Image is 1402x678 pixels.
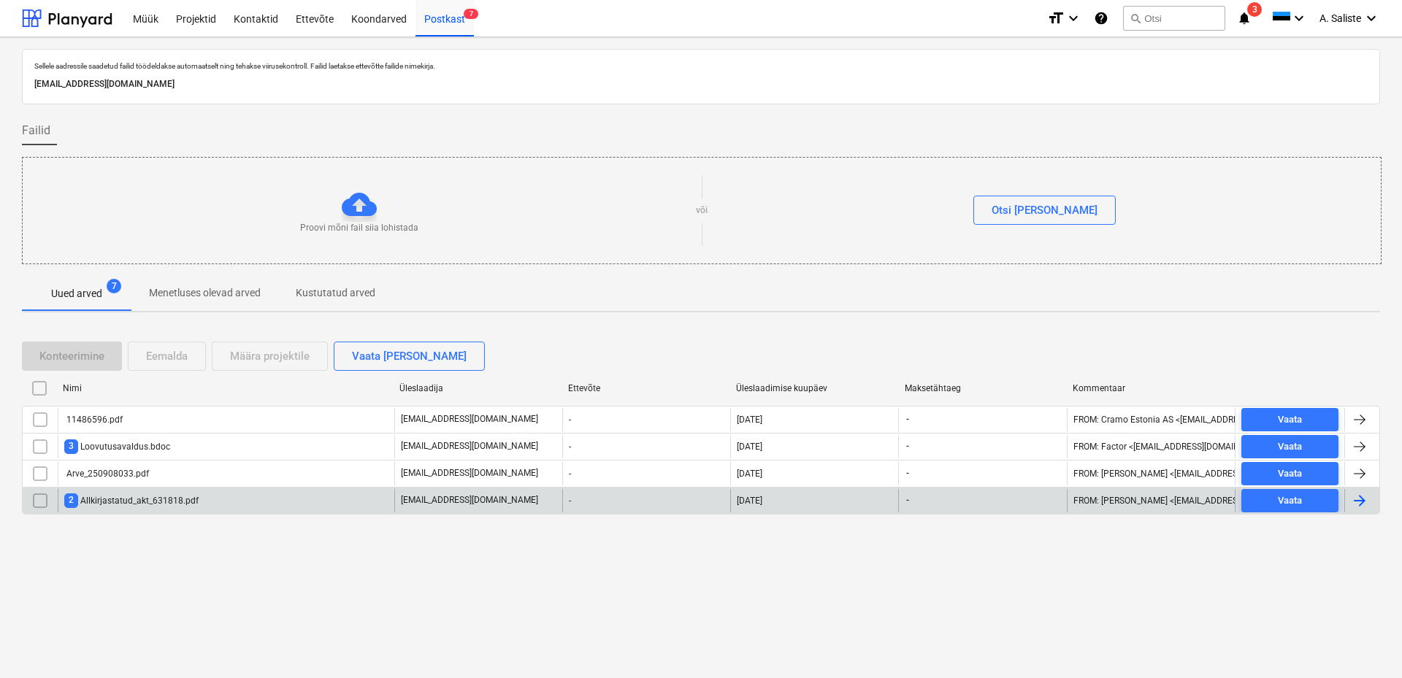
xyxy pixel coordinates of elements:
[562,462,730,485] div: -
[905,467,911,479] span: -
[296,285,375,301] p: Kustutatud arved
[737,469,762,479] div: [DATE]
[1363,9,1380,27] i: keyboard_arrow_down
[401,413,538,425] p: [EMAIL_ADDRESS][DOMAIN_NAME]
[562,435,730,458] div: -
[1278,439,1302,455] div: Vaata
[905,494,911,506] span: -
[1130,12,1141,24] span: search
[905,440,911,452] span: -
[905,413,911,425] span: -
[64,439,170,453] div: Loovutusavaldus.bdoc
[64,439,78,453] span: 3
[905,383,1062,393] div: Maksetähtaeg
[973,196,1116,225] button: Otsi [PERSON_NAME]
[64,493,199,507] div: Allkirjastatud_akt_631818.pdf
[1241,489,1338,512] button: Vaata
[737,442,762,452] div: [DATE]
[64,493,78,507] span: 2
[696,204,708,217] p: või
[334,342,485,371] button: Vaata [PERSON_NAME]
[352,347,467,366] div: Vaata [PERSON_NAME]
[64,469,149,479] div: Arve_250908033.pdf
[1047,9,1065,27] i: format_size
[736,383,893,393] div: Üleslaadimise kuupäev
[1247,2,1262,17] span: 3
[401,467,538,479] p: [EMAIL_ADDRESS][DOMAIN_NAME]
[562,408,730,431] div: -
[737,415,762,425] div: [DATE]
[64,415,123,425] div: 11486596.pdf
[1329,608,1402,678] iframe: Chat Widget
[107,279,121,293] span: 7
[22,157,1382,264] div: Proovi mõni fail siia lohistadavõiOtsi [PERSON_NAME]
[399,383,556,393] div: Üleslaadija
[1241,408,1338,431] button: Vaata
[401,494,538,506] p: [EMAIL_ADDRESS][DOMAIN_NAME]
[1278,412,1302,428] div: Vaata
[1278,466,1302,482] div: Vaata
[22,122,50,139] span: Failid
[464,9,478,19] span: 7
[63,383,388,393] div: Nimi
[1065,9,1082,27] i: keyboard_arrow_down
[737,496,762,506] div: [DATE]
[1241,462,1338,485] button: Vaata
[1290,9,1308,27] i: keyboard_arrow_down
[1073,383,1230,393] div: Kommentaar
[1123,6,1225,31] button: Otsi
[1241,435,1338,458] button: Vaata
[1319,12,1361,24] span: A. Saliste
[568,383,725,393] div: Ettevõte
[1094,9,1108,27] i: Abikeskus
[562,489,730,512] div: -
[34,77,1368,92] p: [EMAIL_ADDRESS][DOMAIN_NAME]
[401,440,538,452] p: [EMAIL_ADDRESS][DOMAIN_NAME]
[992,201,1098,220] div: Otsi [PERSON_NAME]
[34,61,1368,71] p: Sellele aadressile saadetud failid töödeldakse automaatselt ning tehakse viirusekontroll. Failid ...
[149,285,261,301] p: Menetluses olevad arved
[1278,493,1302,509] div: Vaata
[51,286,102,301] p: Uued arved
[300,222,418,234] p: Proovi mõni fail siia lohistada
[1237,9,1252,27] i: notifications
